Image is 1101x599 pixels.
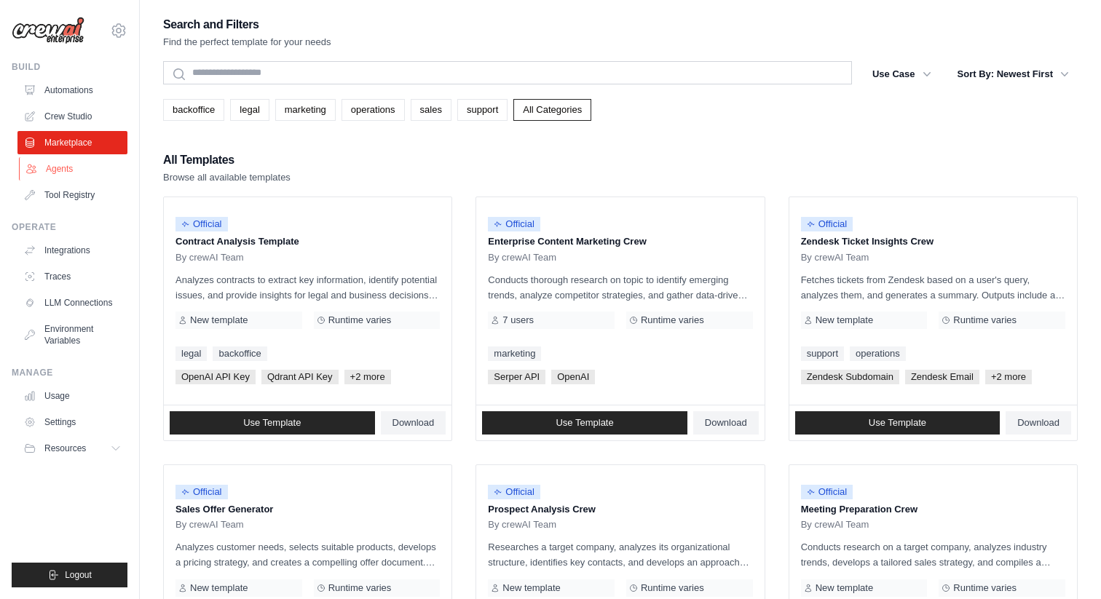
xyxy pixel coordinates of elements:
span: Logout [65,569,92,581]
button: Sort By: Newest First [949,61,1078,87]
a: support [801,346,844,361]
a: Download [1006,411,1071,435]
a: legal [230,99,269,121]
a: sales [411,99,451,121]
p: Find the perfect template for your needs [163,35,331,49]
span: Use Template [556,417,613,429]
a: Use Template [170,411,375,435]
p: Browse all available templates [163,170,291,185]
img: Logo [12,17,84,44]
button: Logout [12,563,127,587]
span: Zendesk Subdomain [801,370,899,384]
div: Manage [12,367,127,378]
span: Runtime varies [328,314,392,326]
a: operations [850,346,906,361]
p: Fetches tickets from Zendesk based on a user's query, analyzes them, and generates a summary. Out... [801,272,1065,303]
span: Zendesk Email [905,370,979,384]
span: Resources [44,443,86,454]
span: Runtime varies [328,582,392,594]
a: marketing [275,99,336,121]
a: Tool Registry [17,183,127,207]
a: backoffice [213,346,267,361]
a: Download [693,411,759,435]
h2: All Templates [163,150,291,170]
span: Download [392,417,435,429]
span: 7 users [502,314,534,326]
span: Runtime varies [953,314,1017,326]
a: All Categories [513,99,591,121]
p: Meeting Preparation Crew [801,502,1065,517]
span: Use Template [243,417,301,429]
a: LLM Connections [17,291,127,314]
span: By crewAI Team [488,252,556,263]
h2: Search and Filters [163,15,331,35]
a: Marketplace [17,131,127,154]
p: Contract Analysis Template [175,234,440,249]
p: Analyzes contracts to extract key information, identify potential issues, and provide insights fo... [175,272,440,303]
a: Crew Studio [17,105,127,128]
span: OpenAI API Key [175,370,256,384]
span: Official [801,217,853,231]
a: Agents [19,157,129,181]
a: Integrations [17,239,127,262]
p: Researches a target company, analyzes its organizational structure, identifies key contacts, and ... [488,539,752,570]
a: Use Template [795,411,1001,435]
a: backoffice [163,99,224,121]
a: Environment Variables [17,317,127,352]
span: Official [488,485,540,499]
a: Automations [17,79,127,102]
span: Runtime varies [953,582,1017,594]
p: Prospect Analysis Crew [488,502,752,517]
span: Runtime varies [641,582,704,594]
a: marketing [488,346,541,361]
a: legal [175,346,207,361]
span: New template [816,582,873,594]
a: Use Template [482,411,687,435]
span: By crewAI Team [801,252,869,263]
button: Use Case [864,61,940,87]
span: New template [502,582,560,594]
span: Official [488,217,540,231]
span: By crewAI Team [175,252,244,263]
span: +2 more [985,370,1032,384]
span: By crewAI Team [175,519,244,531]
span: By crewAI Team [488,519,556,531]
span: New template [190,314,248,326]
a: operations [342,99,405,121]
div: Build [12,61,127,73]
a: Download [381,411,446,435]
p: Conducts thorough research on topic to identify emerging trends, analyze competitor strategies, a... [488,272,752,303]
p: Analyzes customer needs, selects suitable products, develops a pricing strategy, and creates a co... [175,539,440,570]
span: Use Template [869,417,926,429]
div: Operate [12,221,127,233]
span: +2 more [344,370,391,384]
a: Settings [17,410,127,434]
span: Qdrant API Key [261,370,339,384]
button: Resources [17,437,127,460]
span: Official [801,485,853,499]
span: Serper API [488,370,545,384]
span: Official [175,485,228,499]
span: Official [175,217,228,231]
span: Download [1017,417,1059,429]
p: Conducts research on a target company, analyzes industry trends, develops a tailored sales strate... [801,539,1065,570]
p: Sales Offer Generator [175,502,440,517]
span: New template [816,314,873,326]
a: Usage [17,384,127,408]
span: New template [190,582,248,594]
span: OpenAI [551,370,595,384]
p: Zendesk Ticket Insights Crew [801,234,1065,249]
a: support [457,99,508,121]
a: Traces [17,265,127,288]
p: Enterprise Content Marketing Crew [488,234,752,249]
span: Runtime varies [641,314,704,326]
span: By crewAI Team [801,519,869,531]
span: Download [705,417,747,429]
